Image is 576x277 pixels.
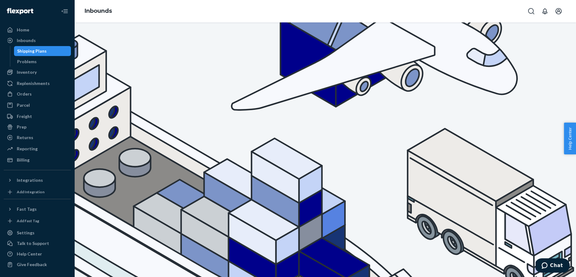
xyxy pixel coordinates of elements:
a: Add Integration [4,188,71,196]
div: Help Center [17,251,42,257]
button: Fast Tags [4,204,71,214]
a: Add Fast Tag [4,217,71,225]
a: Inbounds [85,7,112,14]
div: Problems [17,59,37,65]
button: Integrations [4,175,71,185]
div: Shipping Plans [17,48,47,54]
button: Talk to Support [4,238,71,248]
a: Orders [4,89,71,99]
div: Prep [17,124,26,130]
div: Reporting [17,146,38,152]
div: Inventory [17,69,37,75]
div: Add Integration [17,189,44,195]
button: Give Feedback [4,260,71,270]
a: Home [4,25,71,35]
div: Inbounds [17,37,36,44]
div: Give Feedback [17,261,47,268]
a: Problems [14,57,71,67]
a: Freight [4,111,71,121]
a: Inventory [4,67,71,77]
div: Freight [17,113,32,120]
a: Reporting [4,144,71,154]
button: Help Center [564,123,576,154]
button: Open Search Box [525,5,537,17]
a: Billing [4,155,71,165]
div: Integrations [17,177,43,183]
button: Close Navigation [58,5,71,17]
div: Fast Tags [17,206,37,212]
a: Inbounds [4,35,71,45]
a: Help Center [4,249,71,259]
a: Prep [4,122,71,132]
div: Home [17,27,29,33]
iframe: Opens a widget where you can chat to one of our agents [536,258,570,274]
div: Settings [17,230,35,236]
ol: breadcrumbs [80,2,117,20]
div: Returns [17,134,33,141]
div: Add Fast Tag [17,218,39,223]
a: Shipping Plans [14,46,71,56]
div: Talk to Support [17,240,49,246]
a: Settings [4,228,71,238]
a: Returns [4,133,71,143]
div: Orders [17,91,32,97]
button: Open account menu [552,5,565,17]
button: Open notifications [539,5,551,17]
div: Billing [17,157,30,163]
img: Flexport logo [7,8,33,14]
a: Parcel [4,100,71,110]
div: Parcel [17,102,30,108]
div: Replenishments [17,80,50,87]
a: Replenishments [4,78,71,88]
